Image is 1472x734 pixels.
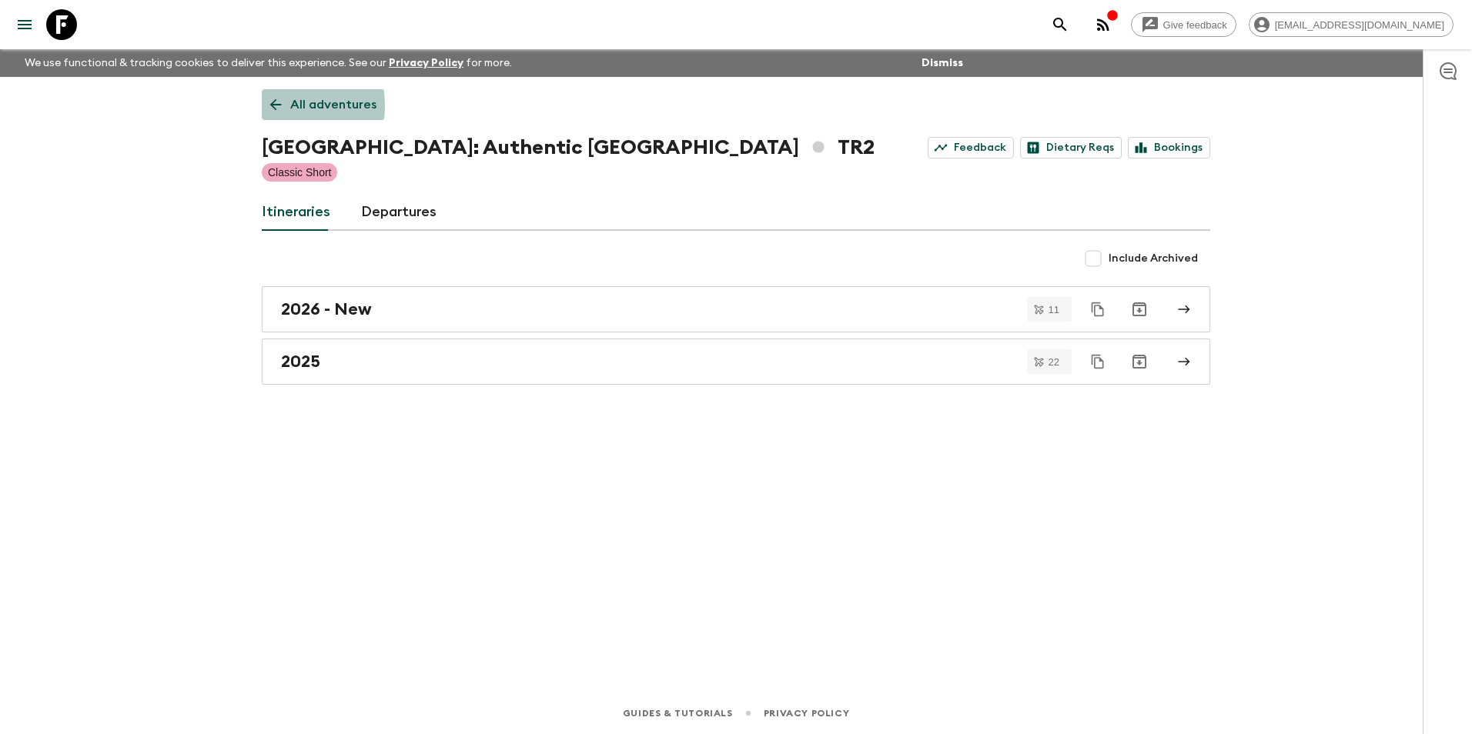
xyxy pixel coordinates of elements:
a: Guides & Tutorials [623,705,733,722]
a: Departures [361,194,437,231]
a: Privacy Policy [389,58,463,68]
p: All adventures [290,95,376,114]
a: Feedback [928,137,1014,158]
p: Classic Short [268,165,331,180]
button: Duplicate [1084,348,1112,375]
span: [EMAIL_ADDRESS][DOMAIN_NAME] [1266,19,1453,31]
button: menu [9,9,40,40]
button: Duplicate [1084,295,1112,323]
span: Give feedback [1155,19,1236,31]
a: 2026 - New [262,286,1210,332]
h2: 2025 [281,352,320,372]
a: Bookings [1128,137,1210,158]
a: 2025 [262,339,1210,385]
span: 22 [1039,357,1069,367]
p: We use functional & tracking cookies to deliver this experience. See our for more. [18,49,518,77]
button: search adventures [1045,9,1076,40]
h1: [GEOGRAPHIC_DATA]: Authentic [GEOGRAPHIC_DATA] TR2 [262,132,875,163]
a: Dietary Reqs [1020,137,1122,158]
span: Include Archived [1109,251,1198,266]
a: Itineraries [262,194,330,231]
a: Privacy Policy [764,705,849,722]
button: Archive [1124,346,1155,377]
button: Archive [1124,294,1155,325]
h2: 2026 - New [281,299,372,319]
a: All adventures [262,89,385,120]
button: Dismiss [918,52,967,74]
span: 11 [1039,305,1069,315]
div: [EMAIL_ADDRESS][DOMAIN_NAME] [1249,12,1454,37]
a: Give feedback [1131,12,1236,37]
